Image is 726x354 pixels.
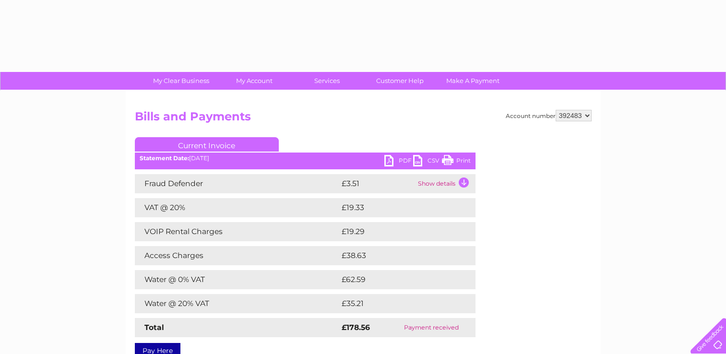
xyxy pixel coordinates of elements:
[135,155,476,162] div: [DATE]
[214,72,294,90] a: My Account
[142,72,221,90] a: My Clear Business
[506,110,592,121] div: Account number
[339,294,455,313] td: £35.21
[388,318,475,337] td: Payment received
[413,155,442,169] a: CSV
[339,246,456,265] td: £38.63
[339,222,455,241] td: £19.29
[135,246,339,265] td: Access Charges
[433,72,512,90] a: Make A Payment
[384,155,413,169] a: PDF
[135,294,339,313] td: Water @ 20% VAT
[339,198,455,217] td: £19.33
[360,72,440,90] a: Customer Help
[287,72,367,90] a: Services
[442,155,471,169] a: Print
[140,154,189,162] b: Statement Date:
[135,174,339,193] td: Fraud Defender
[342,323,370,332] strong: £178.56
[339,174,416,193] td: £3.51
[144,323,164,332] strong: Total
[416,174,476,193] td: Show details
[135,198,339,217] td: VAT @ 20%
[135,137,279,152] a: Current Invoice
[339,270,456,289] td: £62.59
[135,110,592,128] h2: Bills and Payments
[135,270,339,289] td: Water @ 0% VAT
[135,222,339,241] td: VOIP Rental Charges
